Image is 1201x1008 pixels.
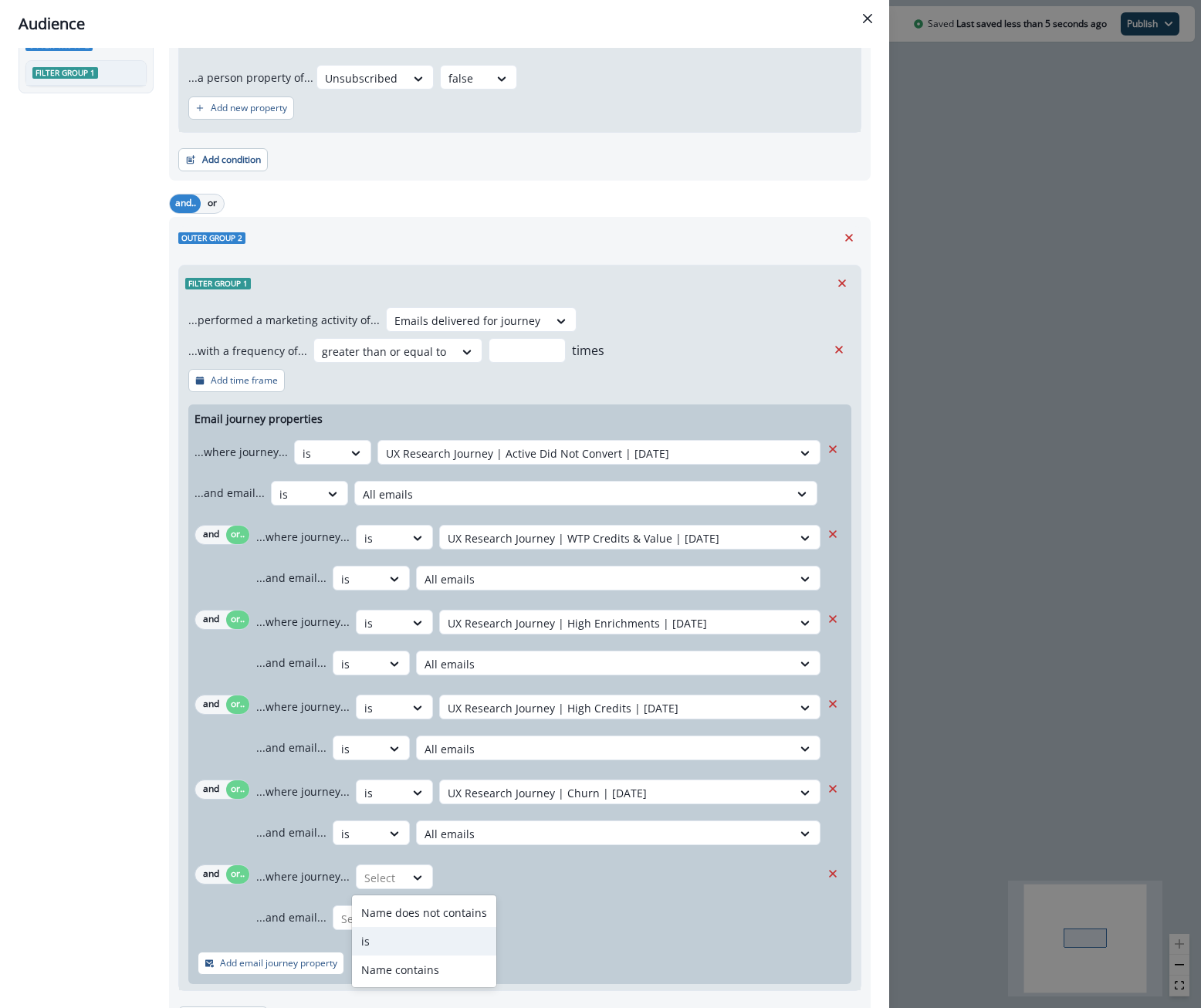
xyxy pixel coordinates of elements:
[220,958,337,969] p: Add email journey property
[170,194,201,213] button: and..
[201,194,224,213] button: or
[195,780,226,799] button: and
[256,824,326,841] p: ...and email...
[188,96,294,120] button: Add new property
[226,865,249,884] button: or..
[256,868,350,885] p: ...where journey...
[195,411,323,427] p: Email journey properties
[352,956,496,984] div: Name contains
[820,438,845,461] button: Remove
[256,570,326,586] p: ...and email...
[178,148,268,171] button: Add condition
[352,927,496,956] div: is
[226,611,249,629] button: or..
[837,226,861,249] button: Remove
[195,444,288,460] p: ...where journey...
[820,777,845,800] button: Remove
[195,611,226,629] button: and
[226,695,249,714] button: or..
[178,232,245,244] span: Outer group 2
[855,6,880,31] button: Close
[256,698,350,715] p: ...where journey...
[188,312,380,328] p: ...performed a marketing activity of...
[195,485,265,501] p: ...and email...
[211,375,278,386] p: Add time frame
[32,67,98,79] span: Filter group 1
[195,865,226,884] button: and
[19,12,871,36] div: Audience
[830,272,854,295] button: Remove
[256,783,350,800] p: ...where journey...
[226,526,249,544] button: or..
[188,343,307,359] p: ...with a frequency of...
[188,69,313,86] p: ...a person property of...
[188,369,285,392] button: Add time frame
[827,338,851,361] button: Remove
[820,692,845,715] button: Remove
[195,526,226,544] button: and
[820,523,845,546] button: Remove
[185,278,251,289] span: Filter group 1
[226,780,249,799] button: or..
[820,862,845,885] button: Remove
[256,739,326,756] p: ...and email...
[211,103,287,113] p: Add new property
[198,952,344,975] button: Add email journey property
[256,909,326,925] p: ...and email...
[195,695,226,714] button: and
[572,341,604,360] p: times
[256,655,326,671] p: ...and email...
[256,529,350,545] p: ...where journey...
[352,898,496,927] div: Name does not contains
[820,607,845,631] button: Remove
[256,614,350,630] p: ...where journey...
